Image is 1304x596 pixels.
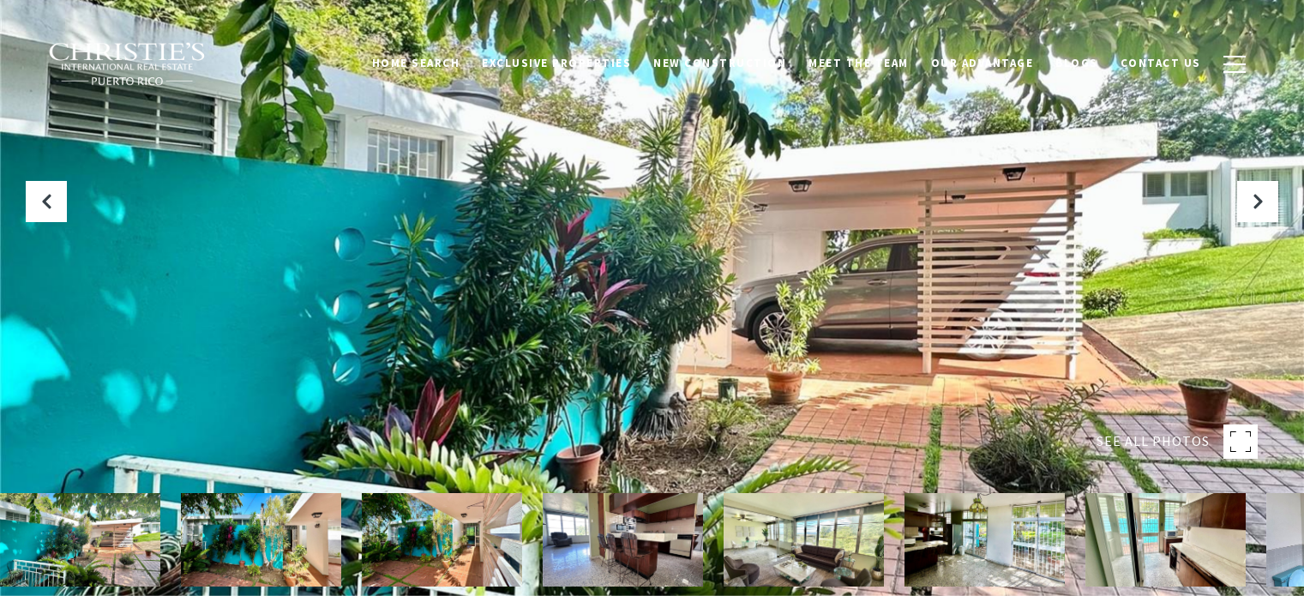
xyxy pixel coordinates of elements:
[1044,47,1109,80] a: Blogs
[797,47,920,80] a: Meet the Team
[362,493,522,587] img: Carretera 108 , Km3.5 VILLA NU SIGMA
[904,493,1065,587] img: Carretera 108 , Km3.5 VILLA NU SIGMA
[653,56,786,70] span: New Construction
[1097,430,1210,453] span: SEE ALL PHOTOS
[48,42,207,87] img: Christie's International Real Estate black text logo
[482,56,631,70] span: Exclusive Properties
[920,47,1045,80] a: Our Advantage
[1055,56,1098,70] span: Blogs
[724,493,884,587] img: Carretera 108 , Km3.5 VILLA NU SIGMA
[931,56,1034,70] span: Our Advantage
[543,493,703,587] img: Carretera 108 , Km3.5 VILLA NU SIGMA
[471,47,642,80] a: Exclusive Properties
[1121,56,1201,70] span: Contact Us
[361,47,472,80] a: Home Search
[181,493,341,587] img: Carretera 108 , Km3.5 VILLA NU SIGMA
[642,47,797,80] a: New Construction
